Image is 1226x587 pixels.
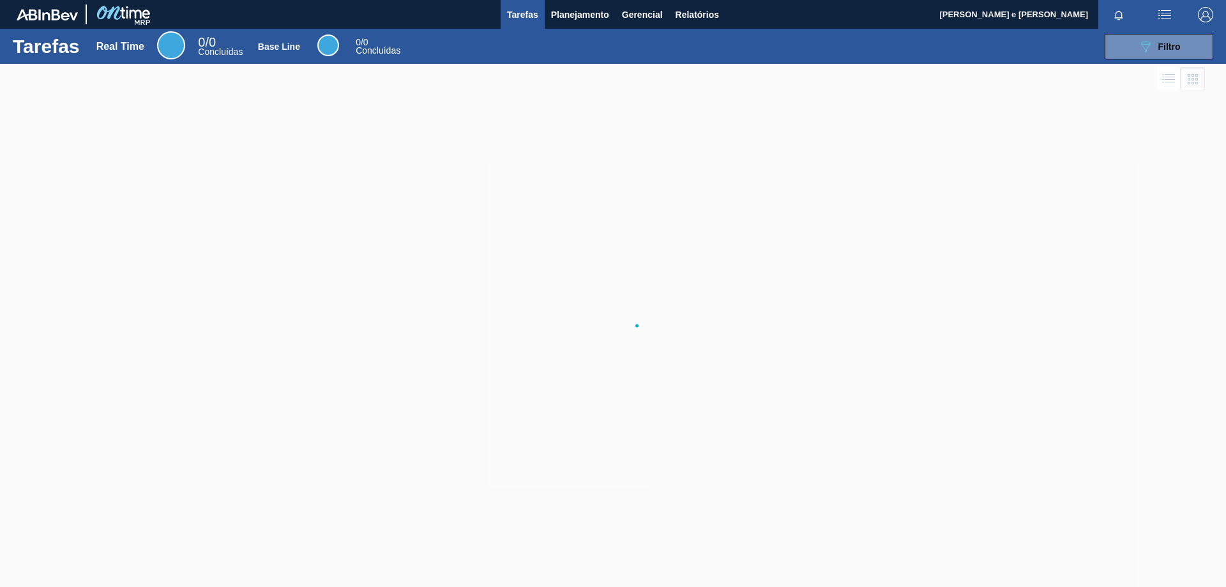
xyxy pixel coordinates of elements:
[198,37,243,56] div: Real Time
[198,47,243,57] span: Concluídas
[356,38,400,55] div: Base Line
[356,45,400,56] span: Concluídas
[356,37,368,47] span: / 0
[258,42,300,52] div: Base Line
[96,41,144,52] div: Real Time
[676,7,719,22] span: Relatórios
[1157,7,1172,22] img: userActions
[507,7,538,22] span: Tarefas
[198,35,205,49] span: 0
[1198,7,1213,22] img: Logout
[356,37,361,47] span: 0
[1158,42,1181,52] span: Filtro
[1098,6,1139,24] button: Notificações
[622,7,663,22] span: Gerencial
[13,39,80,54] h1: Tarefas
[157,31,185,59] div: Real Time
[198,35,216,49] span: / 0
[17,9,78,20] img: TNhmsLtSVTkK8tSr43FrP2fwEKptu5GPRR3wAAAABJRU5ErkJggg==
[317,34,339,56] div: Base Line
[1105,34,1213,59] button: Filtro
[551,7,609,22] span: Planejamento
